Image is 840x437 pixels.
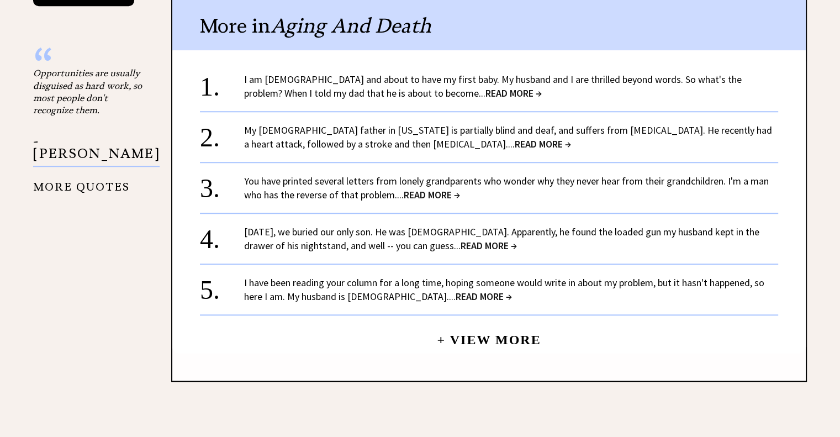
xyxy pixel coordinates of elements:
[200,72,244,93] div: 1.
[200,123,244,144] div: 2.
[33,135,160,167] p: - [PERSON_NAME]
[244,276,764,303] a: I have been reading your column for a long time, hoping someone would write in about my problem, ...
[200,225,244,245] div: 4.
[461,239,517,252] span: READ MORE →
[485,87,542,99] span: READ MORE →
[33,56,144,67] div: “
[404,188,460,201] span: READ MORE →
[244,225,759,252] a: [DATE], we buried our only son. He was [DEMOGRAPHIC_DATA]. Apparently, he found the loaded gun my...
[200,276,244,296] div: 5.
[244,73,742,99] a: I am [DEMOGRAPHIC_DATA] and about to have my first baby. My husband and I are thrilled beyond wor...
[271,13,431,38] span: Aging And Death
[33,172,130,193] a: MORE QUOTES
[244,175,769,201] a: You have printed several letters from lonely grandparents who wonder why they never hear from the...
[244,124,772,150] a: My [DEMOGRAPHIC_DATA] father in [US_STATE] is partially blind and deaf, and suffers from [MEDICAL...
[33,67,144,117] div: Opportunities are usually disguised as hard work, so most people don't recognize them.
[515,138,571,150] span: READ MORE →
[437,323,541,347] a: + View More
[456,290,512,303] span: READ MORE →
[200,174,244,194] div: 3.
